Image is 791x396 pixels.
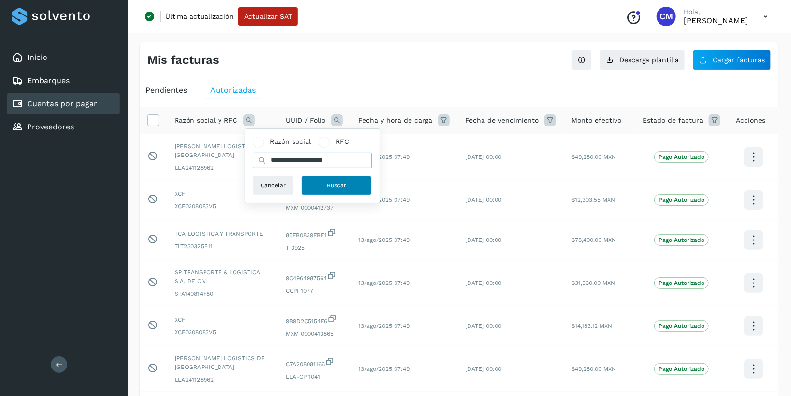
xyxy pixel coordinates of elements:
[7,116,120,138] div: Proveedores
[713,57,765,63] span: Cargar facturas
[175,189,270,198] span: XCF
[27,122,74,131] a: Proveedores
[286,243,343,252] span: T 3925
[465,115,539,126] span: Fecha de vencimiento
[659,197,704,203] p: Pago Autorizado
[465,366,501,372] span: [DATE] 00:00
[659,154,704,160] p: Pago Autorizado
[619,57,679,63] span: Descarga plantilla
[175,354,270,371] span: [PERSON_NAME] LOGISTICS DE [GEOGRAPHIC_DATA]
[175,242,270,251] span: TLT230325E11
[600,50,685,70] button: Descarga plantilla
[146,85,187,95] span: Pendientes
[571,154,616,160] span: $49,280.00 MXN
[175,375,270,384] span: LLA241128962
[286,314,343,325] span: 9B9D2C5154F6
[27,53,47,62] a: Inicio
[286,286,343,295] span: CCPI 1077
[571,115,621,126] span: Monto efectivo
[693,50,771,70] button: Cargar facturas
[286,271,343,283] span: 9C4964987564
[465,197,501,203] span: [DATE] 00:00
[175,268,270,285] span: SP TRANSPORTE & LOGISTICA S.A. DE C.V.
[465,154,501,160] span: [DATE] 00:00
[358,154,410,160] span: 13/ago/2025 07:49
[659,280,704,286] p: Pago Autorizado
[175,315,270,324] span: XCF
[175,229,270,238] span: TCA LOGISTICA Y TRANSPORTE
[244,13,292,20] span: Actualizar SAT
[286,203,343,212] span: MXM 0000412737
[286,115,325,126] span: UUID / Folio
[175,289,270,298] span: STA140814F80
[286,357,343,368] span: C7A208081166
[659,366,704,372] p: Pago Autorizado
[175,202,270,211] span: XCF0308083V5
[465,280,501,286] span: [DATE] 00:00
[286,329,343,338] span: MXM 0000413865
[165,12,234,21] p: Última actualización
[736,115,765,126] span: Acciones
[465,323,501,329] span: [DATE] 00:00
[27,76,70,85] a: Embarques
[465,237,501,243] span: [DATE] 00:00
[147,53,219,67] h4: Mis facturas
[7,47,120,68] div: Inicio
[684,8,748,16] p: Hola,
[358,280,410,286] span: 13/ago/2025 07:49
[571,237,616,243] span: $78,400.00 MXN
[643,115,703,126] span: Estado de factura
[358,366,410,372] span: 13/ago/2025 07:49
[7,70,120,91] div: Embarques
[175,115,237,126] span: Razón social y RFC
[286,372,343,381] span: LLA-CP 1041
[7,93,120,114] div: Cuentas por pagar
[659,323,704,329] p: Pago Autorizado
[684,16,748,25] p: Cynthia Mendoza
[571,323,612,329] span: $14,183.12 MXN
[175,163,270,172] span: LLA241128962
[27,99,97,108] a: Cuentas por pagar
[571,197,615,203] span: $12,303.55 MXN
[238,7,298,26] button: Actualizar SAT
[358,115,432,126] span: Fecha y hora de carga
[175,142,270,159] span: [PERSON_NAME] LOGISTICS DE [GEOGRAPHIC_DATA]
[210,85,256,95] span: Autorizadas
[358,197,410,203] span: 13/ago/2025 07:49
[358,237,410,243] span: 13/ago/2025 07:49
[571,366,616,372] span: $49,280.00 MXN
[659,237,704,243] p: Pago Autorizado
[358,323,410,329] span: 13/ago/2025 07:49
[286,228,343,240] span: 85FB0839FBE1
[571,280,615,286] span: $31,360.00 MXN
[175,328,270,337] span: XCF0308083V5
